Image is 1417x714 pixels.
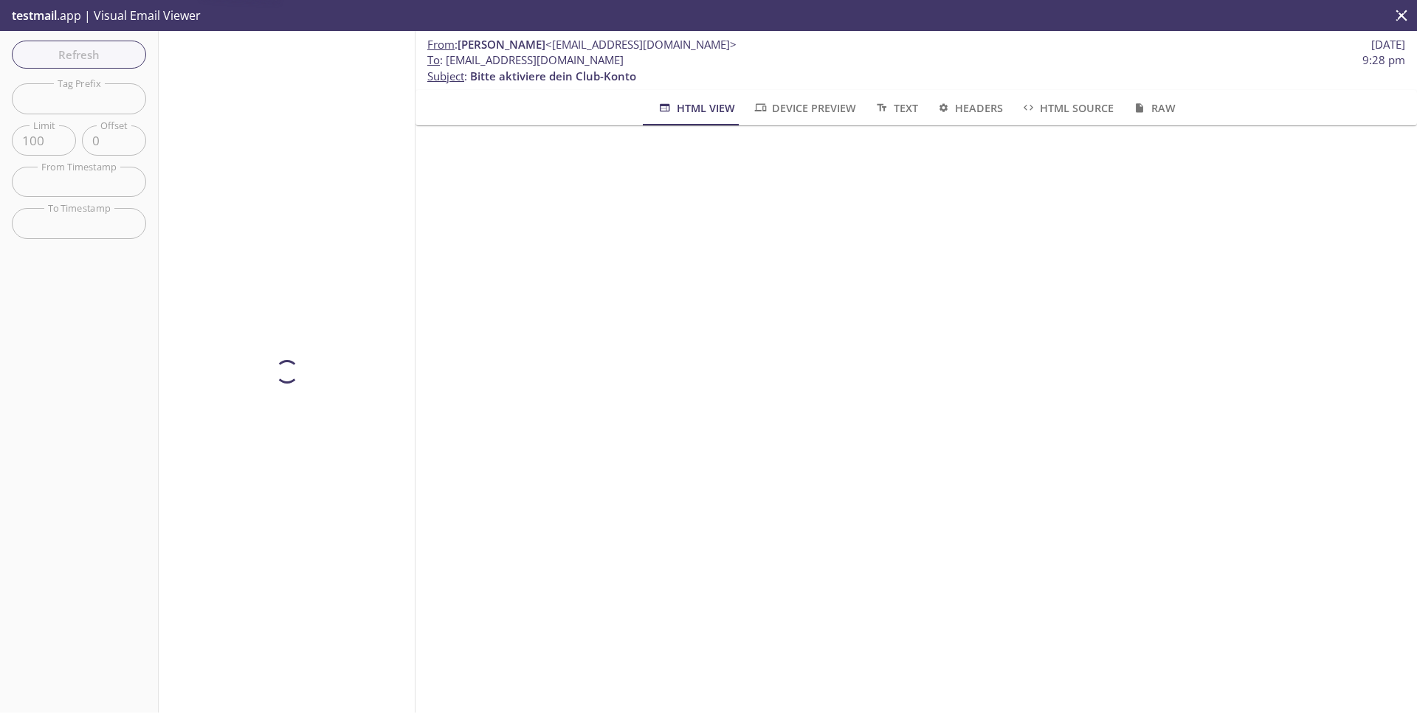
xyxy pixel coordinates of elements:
span: Device Preview [753,99,856,117]
span: : [427,37,737,52]
p: : [427,52,1405,84]
span: Headers [936,99,1003,117]
span: [PERSON_NAME] [458,37,545,52]
span: Bitte aktiviere dein Club-Konto [470,69,636,83]
span: <[EMAIL_ADDRESS][DOMAIN_NAME]> [545,37,737,52]
span: Text [874,99,917,117]
span: [DATE] [1371,37,1405,52]
span: Raw [1131,99,1175,117]
span: HTML View [657,99,734,117]
span: : [EMAIL_ADDRESS][DOMAIN_NAME] [427,52,624,68]
span: 9:28 pm [1362,52,1405,68]
span: From [427,37,455,52]
span: HTML Source [1021,99,1114,117]
span: testmail [12,7,57,24]
span: Subject [427,69,464,83]
span: To [427,52,440,67]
